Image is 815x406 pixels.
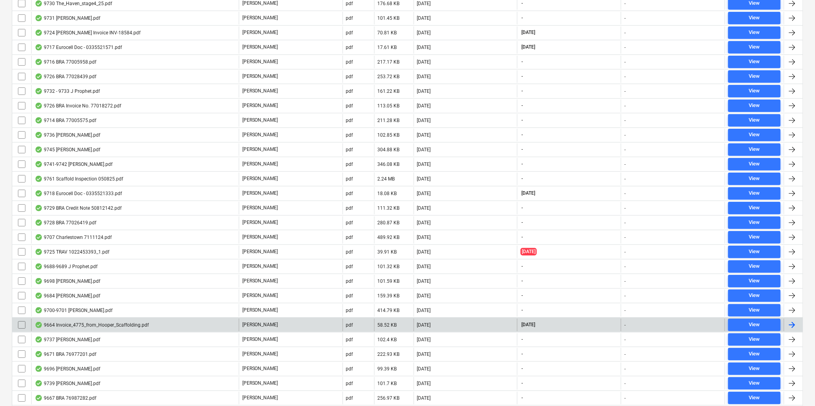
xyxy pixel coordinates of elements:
div: 9714 BRA 77005575.pdf [35,117,96,124]
div: 9667 BRA 76987282.pdf [35,395,96,401]
div: pdf [346,176,353,182]
span: - [521,58,524,65]
div: 9716 BRA 77005958.pdf [35,59,96,65]
span: - [521,263,524,270]
div: 101.7 KB [378,381,397,386]
div: View [749,174,760,183]
div: - [624,264,626,269]
div: [DATE] [417,191,431,196]
p: [PERSON_NAME] [242,219,278,226]
button: View [728,41,781,54]
span: - [521,365,524,372]
div: pdf [346,74,353,79]
div: [DATE] [417,162,431,167]
span: - [521,205,524,211]
div: - [624,293,626,299]
div: 18.08 KB [378,191,397,196]
div: OCR finished [35,88,43,94]
div: pdf [346,132,353,138]
div: OCR finished [35,117,43,124]
button: View [728,26,781,39]
span: - [521,395,524,401]
div: [DATE] [417,132,431,138]
div: 102.4 KB [378,337,397,342]
div: 9707 Charlestown 7111124.pdf [35,234,112,241]
div: - [624,176,626,182]
div: 101.59 KB [378,278,400,284]
p: [PERSON_NAME] [242,292,278,299]
div: 9730 The_Haven_stage4_25.pdf [35,0,112,7]
div: 9731 [PERSON_NAME].pdf [35,15,100,21]
p: [PERSON_NAME] [242,234,278,241]
p: [PERSON_NAME] [242,248,278,255]
div: - [624,337,626,342]
button: View [728,129,781,141]
div: OCR finished [35,249,43,255]
div: OCR finished [35,336,43,343]
div: - [624,59,626,65]
p: [PERSON_NAME] [242,58,278,65]
div: 111.32 KB [378,205,400,211]
div: - [624,351,626,357]
div: 9745 [PERSON_NAME].pdf [35,147,100,153]
div: View [749,13,760,23]
div: OCR finished [35,0,43,7]
div: [DATE] [417,366,431,372]
span: - [521,102,524,109]
button: View [728,260,781,273]
div: OCR finished [35,278,43,284]
button: View [728,392,781,404]
div: [DATE] [417,395,431,401]
div: OCR finished [35,176,43,182]
span: - [521,88,524,94]
button: View [728,246,781,258]
div: [DATE] [417,278,431,284]
div: View [749,145,760,154]
div: - [624,220,626,226]
button: View [728,70,781,83]
div: 9761 Scaffold Inspection 050825.pdf [35,176,123,182]
div: 9726 BRA 77028439.pdf [35,73,96,80]
span: - [521,132,524,138]
span: - [521,292,524,299]
button: View [728,319,781,331]
div: [DATE] [417,15,431,21]
div: OCR finished [35,234,43,241]
span: - [521,351,524,357]
div: [DATE] [417,220,431,226]
div: 159.39 KB [378,293,400,299]
div: pdf [346,1,353,6]
iframe: Chat Widget [776,368,815,406]
div: 211.28 KB [378,118,400,123]
div: View [749,379,760,388]
div: pdf [346,15,353,21]
div: pdf [346,351,353,357]
button: View [728,187,781,200]
span: [DATE] [521,44,536,51]
p: [PERSON_NAME] [242,278,278,284]
button: View [728,304,781,317]
div: 304.88 KB [378,147,400,152]
button: View [728,56,781,68]
div: pdf [346,395,353,401]
div: - [624,205,626,211]
div: 9700-9701 [PERSON_NAME].pdf [35,307,112,314]
div: OCR finished [35,59,43,65]
div: pdf [346,381,353,386]
button: View [728,114,781,127]
button: View [728,12,781,24]
div: View [749,28,760,37]
div: pdf [346,88,353,94]
div: - [624,381,626,386]
div: View [749,218,760,227]
button: View [728,173,781,185]
div: [DATE] [417,74,431,79]
div: View [749,101,760,110]
div: - [624,147,626,152]
span: - [521,161,524,167]
div: pdf [346,235,353,240]
div: pdf [346,366,353,372]
div: 9725 TRAV 1022453393_1.pdf [35,249,109,255]
button: View [728,202,781,214]
span: [DATE] [521,321,536,328]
